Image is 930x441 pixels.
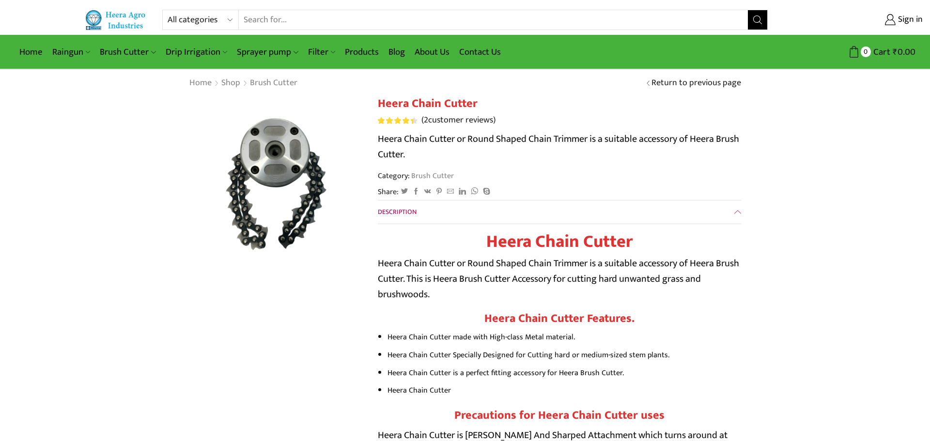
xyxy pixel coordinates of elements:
[748,10,767,30] button: Search button
[232,41,303,63] a: Sprayer pump
[387,348,741,362] li: Heera Chain Cutter Specially Designed for Cutting hard or medium-sized stem plants.
[378,186,399,198] span: Share:
[161,41,232,63] a: Drip Irrigation
[896,14,923,26] span: Sign in
[378,131,741,162] p: Heera Chain Cutter or Round Shaped Chain Trimmer is a suitable accessory of Heera Brush Cutter.
[421,114,496,127] a: (2customer reviews)
[378,170,454,182] span: Category:
[378,200,741,224] a: Description
[424,113,428,127] span: 2
[378,97,741,111] h1: Heera Chain Cutter
[454,41,506,63] a: Contact Us
[189,77,298,90] nav: Breadcrumb
[651,77,741,90] a: Return to previous page
[454,406,665,425] strong: Precautions for Heera Chain Cutter uses
[893,45,915,60] bdi: 0.00
[378,117,417,124] div: Rated 4.50 out of 5
[410,169,454,182] a: Brush Cutter
[387,330,741,344] li: Heera Chain Cutter made with High-class Metal material.
[189,97,363,271] img: Heera Chain Cutter
[303,41,340,63] a: Filter
[95,41,160,63] a: Brush Cutter
[387,383,741,397] li: Heera Chain Cutter
[871,46,890,59] span: Cart
[378,206,417,217] span: Description
[378,256,741,302] p: Heera Chain Cutter or Round Shaped Chain Trimmer is a suitable accessory of Heera Brush Cutter. T...
[387,366,741,380] li: Heera Chain Cutter is a perfect fitting accessory for Heera Brush Cutter.
[239,10,748,30] input: Search for...
[47,41,95,63] a: Raingun
[378,117,419,124] span: 2
[410,41,454,63] a: About Us
[484,309,635,328] strong: Heera Chain Cutter Features.
[486,227,633,256] strong: Heera Chain Cutter
[340,41,384,63] a: Products
[189,77,212,90] a: Home
[384,41,410,63] a: Blog
[221,77,241,90] a: Shop
[249,77,298,90] a: Brush Cutter
[893,45,898,60] span: ₹
[378,117,413,124] span: Rated out of 5 based on customer ratings
[15,41,47,63] a: Home
[782,11,923,29] a: Sign in
[777,43,915,61] a: 0 Cart ₹0.00
[861,46,871,57] span: 0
